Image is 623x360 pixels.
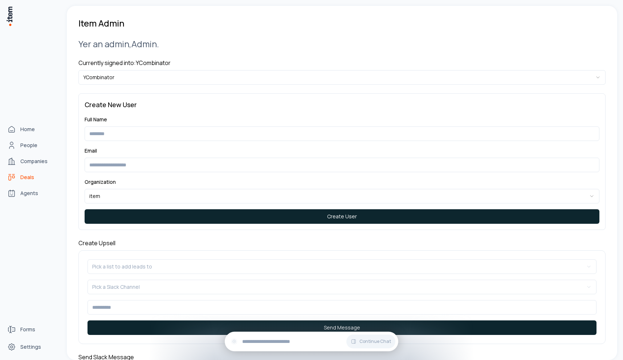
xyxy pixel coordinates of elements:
span: Companies [20,158,48,165]
h4: Currently signed into: YCombinator [78,58,606,67]
button: Create User [85,209,599,224]
button: Continue Chat [346,335,395,348]
a: Settings [4,340,60,354]
label: Organization [85,178,116,185]
span: Settings [20,343,41,351]
button: Send Message [87,320,596,335]
a: Companies [4,154,60,169]
span: Home [20,126,35,133]
span: Continue Chat [359,339,391,344]
h2: Yer an admin, Admin . [78,38,606,50]
a: Deals [4,170,60,185]
h1: Item Admin [78,17,125,29]
a: Agents [4,186,60,201]
h3: Create New User [85,100,599,110]
span: Deals [20,174,34,181]
span: Agents [20,190,38,197]
h4: Create Upsell [78,239,606,247]
a: Forms [4,322,60,337]
img: Item Brain Logo [6,6,13,27]
a: People [4,138,60,153]
span: People [20,142,37,149]
span: Forms [20,326,35,333]
label: Email [85,147,97,154]
label: Full Name [85,116,107,123]
div: Continue Chat [225,332,398,351]
a: Home [4,122,60,137]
